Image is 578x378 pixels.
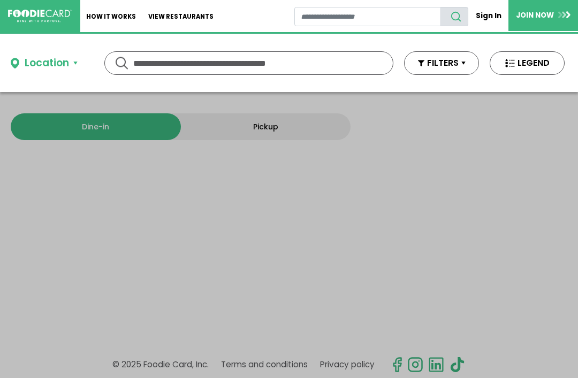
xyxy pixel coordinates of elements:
[468,6,508,25] a: Sign In
[25,56,69,71] div: Location
[8,10,72,22] img: FoodieCard; Eat, Drink, Save, Donate
[294,7,442,26] input: restaurant search
[404,51,479,75] button: FILTERS
[490,51,565,75] button: LEGEND
[11,56,78,71] button: Location
[440,7,468,26] button: search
